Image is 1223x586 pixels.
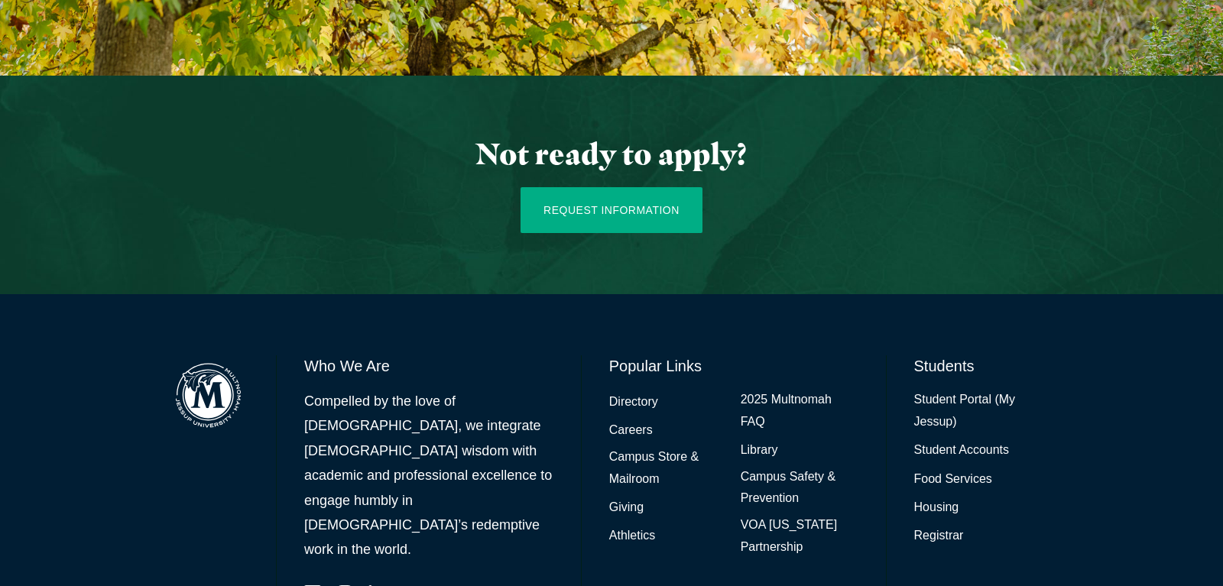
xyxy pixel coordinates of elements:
a: Request Information [521,187,702,233]
a: Student Accounts [914,439,1010,461]
a: 2025 Multnomah FAQ [741,389,858,433]
a: Campus Store & Mailroom [609,446,727,490]
a: Directory [609,391,658,413]
img: Multnomah Campus of Jessup University logo [168,355,248,435]
a: Campus Safety & Prevention [741,466,858,510]
a: Housing [914,497,959,519]
a: VOA [US_STATE] Partnership [741,514,858,558]
h6: Students [914,355,1055,377]
a: Student Portal (My Jessup) [914,389,1055,433]
h3: Not ready to apply? [321,137,903,172]
a: Giving [609,497,644,519]
p: Compelled by the love of [DEMOGRAPHIC_DATA], we integrate [DEMOGRAPHIC_DATA] wisdom with academic... [304,389,553,562]
a: Registrar [914,525,964,547]
h6: Popular Links [609,355,858,377]
a: Food Services [914,468,992,490]
a: Athletics [609,525,655,547]
h6: Who We Are [304,355,553,377]
a: Library [741,439,778,461]
a: Careers [609,419,653,442]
